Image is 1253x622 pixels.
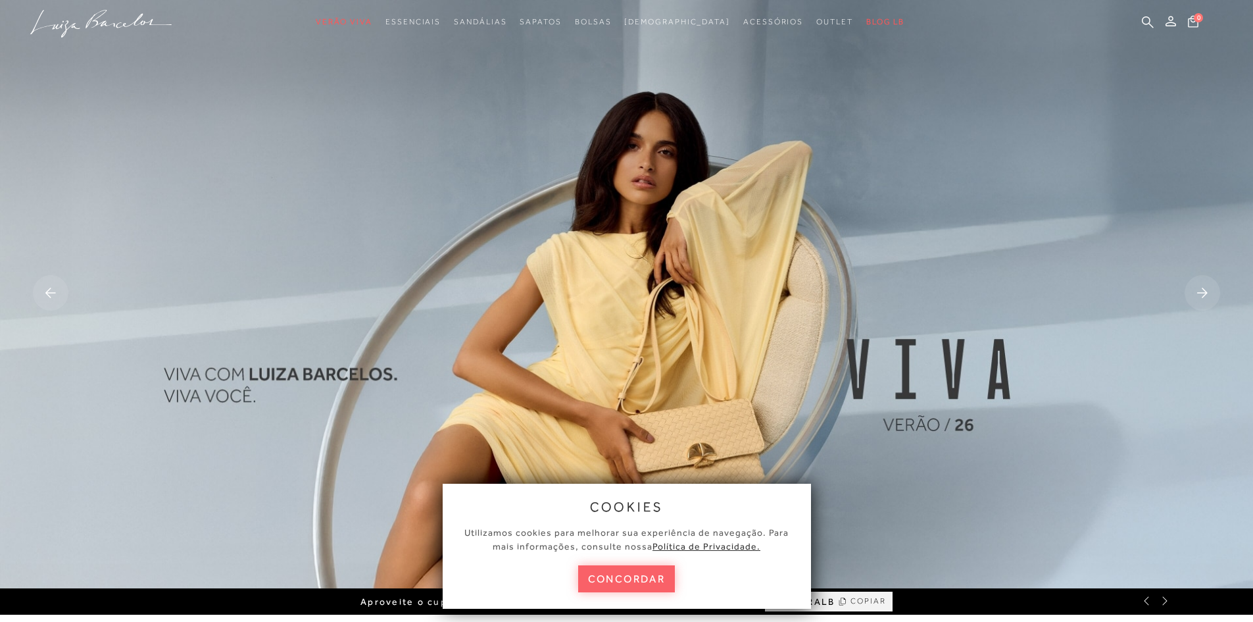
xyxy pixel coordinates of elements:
[316,10,372,34] a: noSubCategoriesText
[1194,13,1203,22] span: 0
[454,10,506,34] a: noSubCategoriesText
[520,17,561,26] span: Sapatos
[575,10,612,34] a: noSubCategoriesText
[575,17,612,26] span: Bolsas
[578,565,676,592] button: concordar
[624,10,730,34] a: noSubCategoriesText
[816,17,853,26] span: Outlet
[520,10,561,34] a: noSubCategoriesText
[866,17,904,26] span: BLOG LB
[385,10,441,34] a: noSubCategoriesText
[743,17,803,26] span: Acessórios
[1184,14,1202,32] button: 0
[652,541,760,552] a: Política de Privacidade.
[464,527,789,552] span: Utilizamos cookies para melhorar sua experiência de navegação. Para mais informações, consulte nossa
[624,17,730,26] span: [DEMOGRAPHIC_DATA]
[454,17,506,26] span: Sandálias
[743,10,803,34] a: noSubCategoriesText
[590,500,664,514] span: cookies
[316,17,372,26] span: Verão Viva
[850,595,886,608] span: COPIAR
[385,17,441,26] span: Essenciais
[360,596,572,608] span: Aproveite o cupom de primeira compra
[816,10,853,34] a: noSubCategoriesText
[866,10,904,34] a: BLOG LB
